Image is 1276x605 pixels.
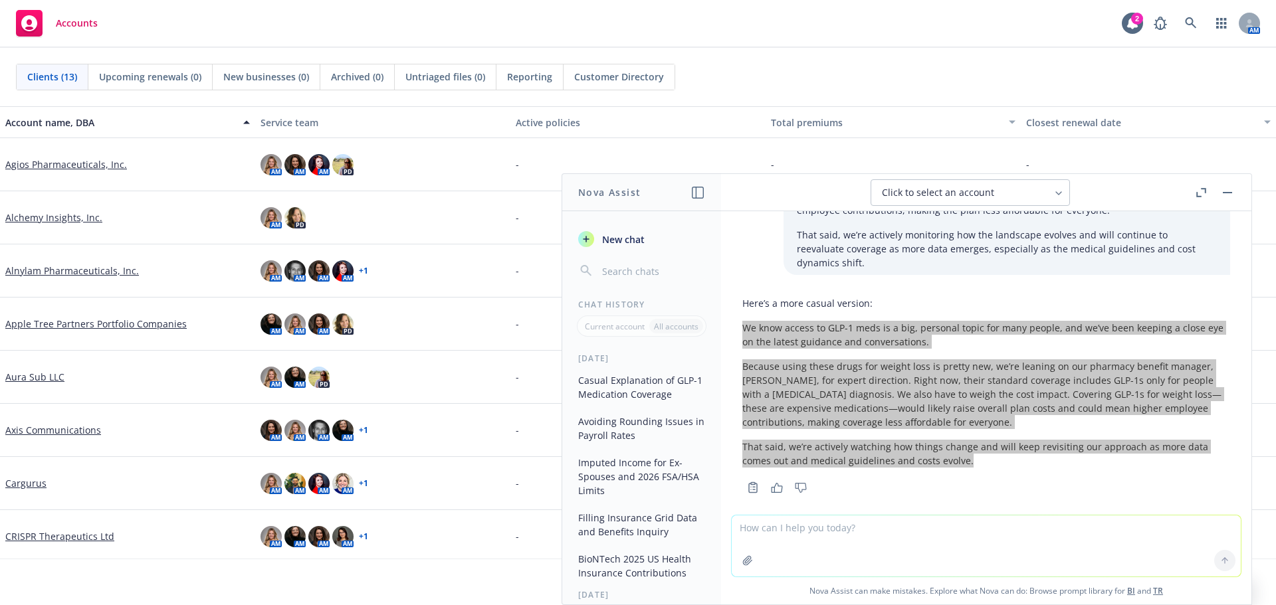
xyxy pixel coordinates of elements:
img: photo [308,154,330,175]
span: - [771,157,774,171]
img: photo [261,526,282,547]
span: New businesses (0) [223,70,309,84]
span: New chat [599,232,645,246]
a: + 1 [359,426,368,434]
a: Alchemy Insights, Inc. [5,211,102,224]
img: photo [284,473,306,494]
span: - [516,264,519,278]
img: photo [284,313,306,335]
img: photo [332,420,354,441]
p: Because using these drugs for weight loss is pretty new, we’re leaning on our pharmacy benefit ma... [742,359,1230,429]
span: Nova Assist can make mistakes. Explore what Nova can do: Browse prompt library for and [726,577,1246,604]
button: Service team [255,106,510,138]
button: Avoiding Rounding Issues in Payroll Rates [573,410,710,446]
a: Report a Bug [1147,10,1174,37]
button: Imputed Income for Ex-Spouses and 2026 FSA/HSA Limits [573,452,710,501]
div: Chat History [562,299,721,310]
p: Current account [585,321,645,332]
a: Search [1178,10,1204,37]
a: Apple Tree Partners Portfolio Companies [5,317,187,331]
a: Accounts [11,5,103,42]
a: Agios Pharmaceuticals, Inc. [5,157,127,171]
span: - [516,157,519,171]
img: photo [332,526,354,547]
a: Cargurus [5,476,47,490]
div: Total premiums [771,116,1001,130]
a: Alnylam Pharmaceuticals, Inc. [5,264,139,278]
button: Thumbs down [790,478,811,497]
span: Clients (13) [27,70,77,84]
span: Archived (0) [331,70,383,84]
span: - [516,370,519,384]
img: photo [332,260,354,282]
div: Active policies [516,116,760,130]
a: Aura Sub LLC [5,370,64,384]
button: BioNTech 2025 US Health Insurance Contributions [573,548,710,584]
span: - [516,211,519,224]
p: Here’s a more casual version: [742,296,1230,310]
div: Service team [261,116,505,130]
button: Active policies [510,106,766,138]
div: Closest renewal date [1026,116,1256,130]
span: Upcoming renewals (0) [99,70,201,84]
img: photo [261,367,282,388]
img: photo [284,367,306,388]
img: photo [284,526,306,547]
span: Untriaged files (0) [405,70,485,84]
button: Total premiums [766,106,1021,138]
a: + 1 [359,479,368,487]
input: Search chats [599,262,705,280]
img: photo [261,473,282,494]
button: Click to select an account [871,179,1070,206]
img: photo [261,313,282,335]
a: + 1 [359,267,368,275]
button: Filling Insurance Grid Data and Benefits Inquiry [573,507,710,543]
span: - [516,529,519,543]
span: - [1026,157,1029,171]
img: photo [308,260,330,282]
img: photo [308,367,330,388]
button: Casual Explanation of GLP-1 Medication Coverage [573,369,710,405]
img: photo [308,313,330,335]
img: photo [261,207,282,228]
div: Account name, DBA [5,116,235,130]
span: Customer Directory [574,70,664,84]
span: - [516,317,519,331]
img: photo [332,154,354,175]
button: Closest renewal date [1021,106,1276,138]
button: New chat [573,227,710,251]
img: photo [284,207,306,228]
p: That said, we’re actively monitoring how the landscape evolves and will continue to reevaluate co... [797,228,1217,270]
h1: Nova Assist [578,185,641,199]
span: - [516,476,519,490]
a: TR [1153,585,1163,596]
a: Axis Communications [5,423,101,437]
a: + 1 [359,533,368,541]
div: [DATE] [562,589,721,600]
p: All accounts [654,321,698,332]
div: [DATE] [562,353,721,364]
img: photo [332,313,354,335]
img: photo [284,154,306,175]
span: - [516,423,519,437]
svg: Copy to clipboard [747,481,759,493]
img: photo [308,473,330,494]
img: photo [261,260,282,282]
span: Accounts [56,18,98,29]
a: CRISPR Therapeutics Ltd [5,529,114,543]
img: photo [308,526,330,547]
span: Reporting [507,70,552,84]
img: photo [261,420,282,441]
p: We know access to GLP-1 meds is a big, personal topic for many people, and we’ve been keeping a c... [742,321,1230,349]
a: Switch app [1208,10,1235,37]
img: photo [284,420,306,441]
img: photo [261,154,282,175]
img: photo [332,473,354,494]
span: Click to select an account [882,186,994,199]
a: BI [1127,585,1135,596]
p: That said, we’re actively watching how things change and will keep revisiting our approach as mor... [742,440,1230,468]
img: photo [308,420,330,441]
img: photo [284,260,306,282]
div: 2 [1131,13,1143,25]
